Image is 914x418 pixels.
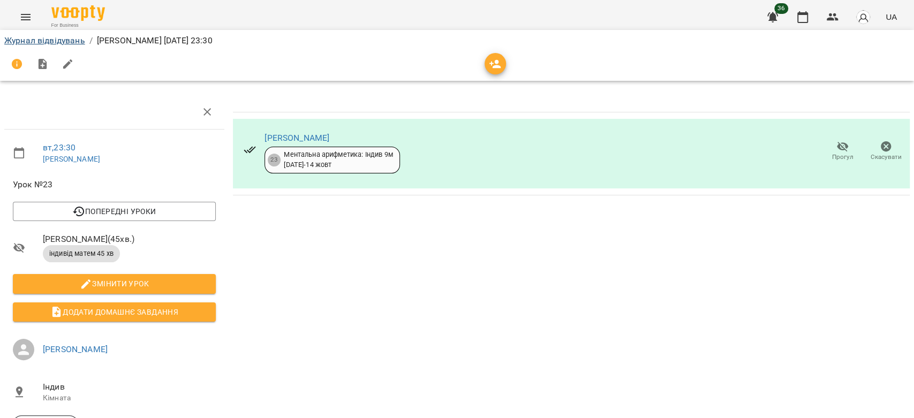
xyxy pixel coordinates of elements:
[13,202,216,221] button: Попередні уроки
[43,155,100,163] a: [PERSON_NAME]
[871,153,902,162] span: Скасувати
[774,3,788,14] span: 36
[13,178,216,191] span: Урок №23
[13,302,216,322] button: Додати домашнє завдання
[4,34,910,47] nav: breadcrumb
[21,205,207,218] span: Попередні уроки
[43,249,120,259] span: індивід матем 45 хв
[89,34,93,47] li: /
[832,153,853,162] span: Прогул
[886,11,897,22] span: UA
[43,381,216,393] span: Індив
[43,393,216,404] p: Кімната
[864,136,908,166] button: Скасувати
[265,133,329,143] a: [PERSON_NAME]
[856,10,871,25] img: avatar_s.png
[43,233,216,246] span: [PERSON_NAME] ( 45 хв. )
[51,5,105,21] img: Voopty Logo
[881,7,901,27] button: UA
[821,136,864,166] button: Прогул
[21,277,207,290] span: Змінити урок
[13,4,39,30] button: Menu
[21,306,207,318] span: Додати домашнє завдання
[268,154,281,166] div: 23
[43,142,75,153] a: вт , 23:30
[284,150,392,170] div: Ментальна арифметика: Індив 9м [DATE] - 14 жовт
[97,34,213,47] p: [PERSON_NAME] [DATE] 23:30
[51,22,105,29] span: For Business
[4,35,85,45] a: Журнал відвідувань
[43,344,108,354] a: [PERSON_NAME]
[13,274,216,293] button: Змінити урок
